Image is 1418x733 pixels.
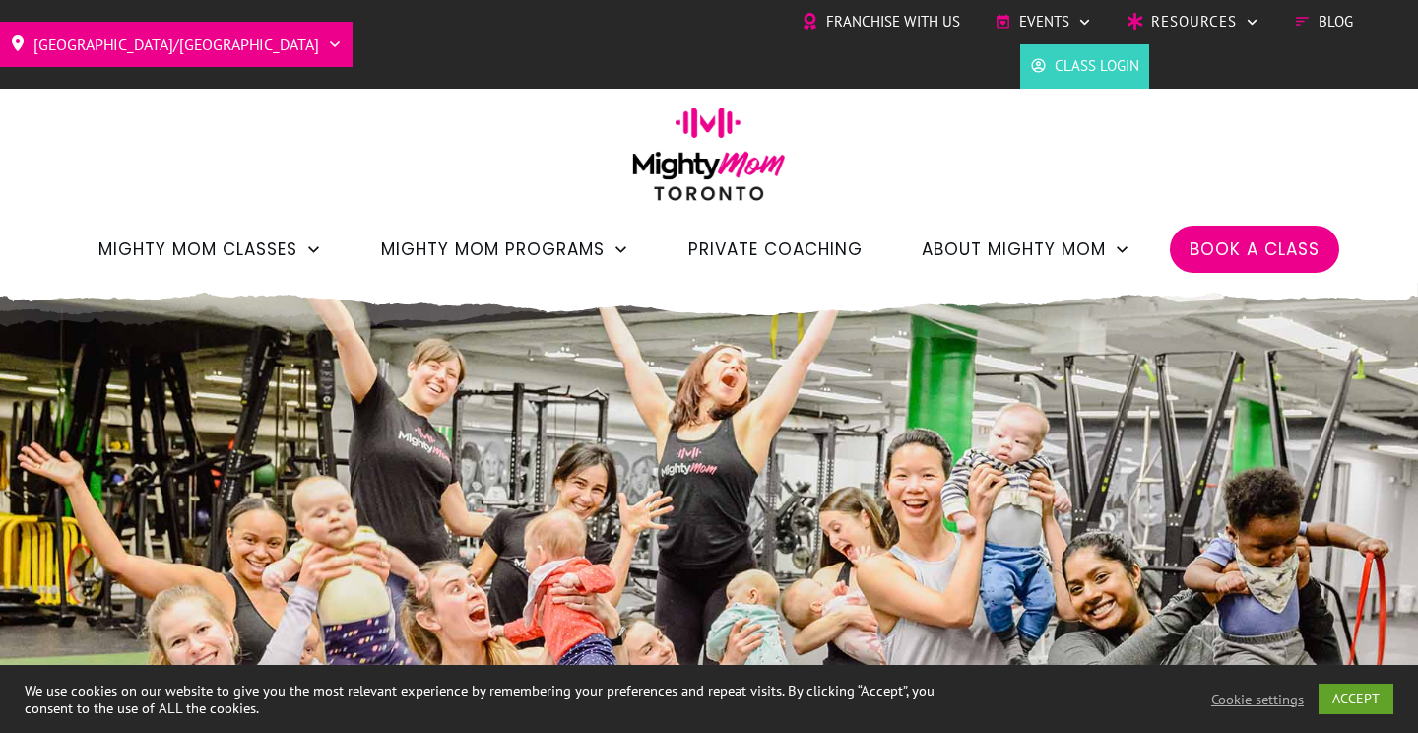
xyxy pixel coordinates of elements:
[922,233,1130,266] a: About Mighty Mom
[688,233,863,266] a: Private Coaching
[826,7,960,36] span: Franchise with Us
[995,7,1092,36] a: Events
[1319,684,1393,714] a: ACCEPT
[98,233,297,266] span: Mighty Mom Classes
[1055,51,1139,81] span: Class Login
[381,233,605,266] span: Mighty Mom Programs
[1190,233,1320,266] a: Book a Class
[1151,7,1237,36] span: Resources
[1127,7,1259,36] a: Resources
[1030,51,1139,81] a: Class Login
[1019,7,1069,36] span: Events
[1319,7,1353,36] span: Blog
[33,29,319,60] span: [GEOGRAPHIC_DATA]/[GEOGRAPHIC_DATA]
[10,29,343,60] a: [GEOGRAPHIC_DATA]/[GEOGRAPHIC_DATA]
[381,233,629,266] a: Mighty Mom Programs
[1294,7,1353,36] a: Blog
[1211,691,1304,708] a: Cookie settings
[802,7,960,36] a: Franchise with Us
[622,107,796,215] img: mightymom-logo-toronto
[922,233,1106,266] span: About Mighty Mom
[25,682,983,717] div: We use cookies on our website to give you the most relevant experience by remembering your prefer...
[98,233,322,266] a: Mighty Mom Classes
